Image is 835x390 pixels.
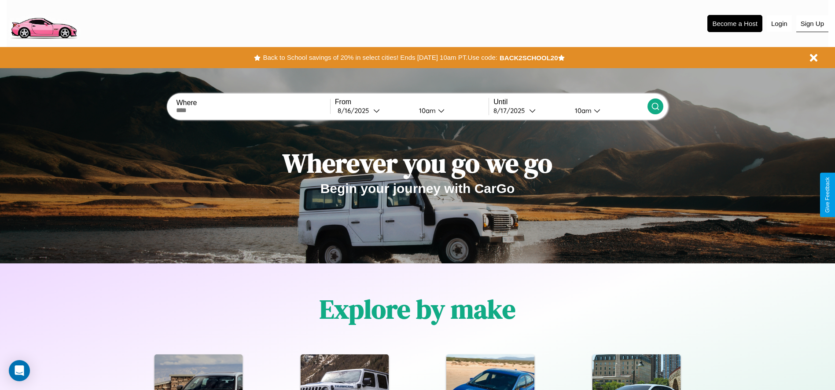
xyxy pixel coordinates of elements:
label: Until [493,98,647,106]
button: 10am [568,106,647,115]
b: BACK2SCHOOL20 [500,54,558,62]
div: 8 / 16 / 2025 [338,106,373,115]
div: Give Feedback [824,177,831,213]
button: 10am [412,106,489,115]
h1: Explore by make [320,291,515,327]
div: Open Intercom Messenger [9,360,30,381]
div: 8 / 17 / 2025 [493,106,529,115]
div: 10am [415,106,438,115]
button: Sign Up [796,15,828,32]
img: logo [7,4,81,41]
label: From [335,98,489,106]
button: Back to School savings of 20% in select cities! Ends [DATE] 10am PT.Use code: [261,51,499,64]
label: Where [176,99,330,107]
button: Login [767,15,792,32]
button: Become a Host [707,15,762,32]
button: 8/16/2025 [335,106,412,115]
div: 10am [570,106,594,115]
